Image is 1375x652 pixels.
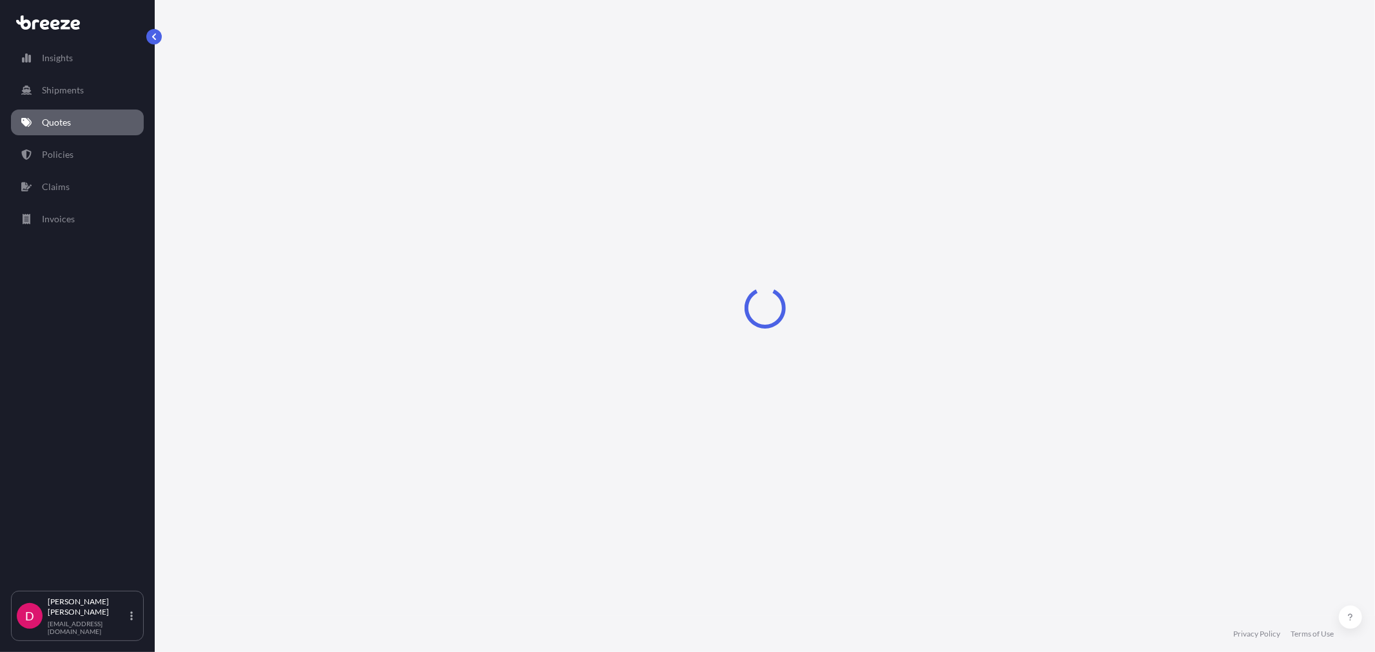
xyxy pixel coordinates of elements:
p: Insights [42,52,73,64]
a: Invoices [11,206,144,232]
p: Claims [42,180,70,193]
p: Shipments [42,84,84,97]
a: Privacy Policy [1233,629,1280,639]
p: [EMAIL_ADDRESS][DOMAIN_NAME] [48,620,128,635]
a: Insights [11,45,144,71]
a: Claims [11,174,144,200]
span: D [25,609,34,622]
a: Quotes [11,110,144,135]
p: Quotes [42,116,71,129]
p: [PERSON_NAME] [PERSON_NAME] [48,597,128,617]
p: Invoices [42,213,75,225]
a: Shipments [11,77,144,103]
a: Terms of Use [1291,629,1334,639]
p: Policies [42,148,73,161]
a: Policies [11,142,144,168]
